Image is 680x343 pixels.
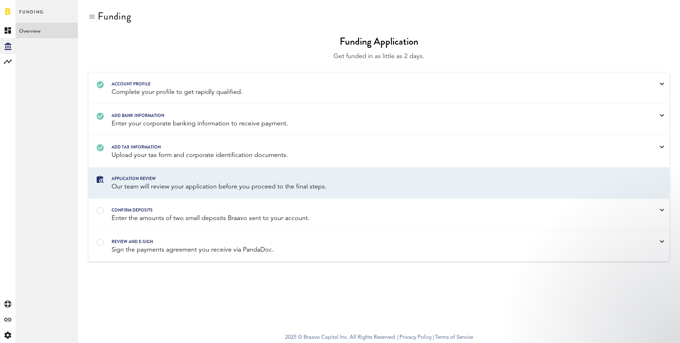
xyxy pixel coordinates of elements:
[98,11,131,22] div: Funding
[656,319,673,336] iframe: Intercom live chat
[112,182,628,191] div: Our team will review your application before you proceed to the final steps.
[285,332,396,343] span: 2025 © Braavo Capital Inc. All Rights Reserved.
[112,151,628,160] div: Upload your tax form and corporate identification documents.
[89,168,669,198] a: Application review Our team will review your application before you proceed to the final steps.
[112,119,628,128] div: Enter your corporate banking information to receive payment.
[112,112,628,119] div: Add bank information
[89,136,669,167] a: Add tax information Upload your tax form and corporate identification documents.
[112,80,628,88] div: Account profile
[19,8,44,23] span: Funding
[112,206,628,214] div: confirm deposits
[89,231,669,262] a: REVIEW AND E-SIGN Sign the payments agreement you receive via PandaDoc.
[435,335,473,340] a: Terms of Service
[89,52,669,61] div: Get funded in as little as 2 days.
[16,23,78,38] a: Overview
[89,199,669,230] a: confirm deposits Enter the amounts of two small deposits Braavo sent to your account.
[112,214,628,223] div: Enter the amounts of two small deposits Braavo sent to your account.
[112,246,628,254] div: Sign the payments agreement you receive via PandaDoc.
[399,335,432,340] a: Privacy Policy
[112,88,628,97] div: Complete your profile to get rapidly qualified.
[112,238,628,246] div: REVIEW AND E-SIGN
[89,73,669,104] a: Account profile Complete your profile to get rapidly qualified.
[89,105,669,135] a: Add bank information Enter your corporate banking information to receive payment.
[112,143,628,151] div: Add tax information
[112,175,628,182] div: Application review
[340,34,418,49] div: Funding Application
